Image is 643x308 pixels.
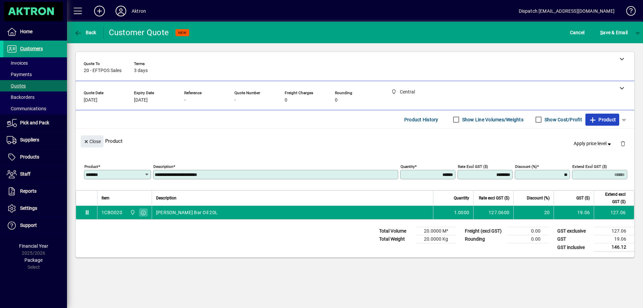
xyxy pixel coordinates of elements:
[3,91,67,103] a: Backorders
[20,154,39,160] span: Products
[134,98,148,103] span: [DATE]
[416,227,456,235] td: 20.0000 M³
[519,6,615,16] div: Dispatch [EMAIL_ADDRESS][DOMAIN_NAME]
[3,23,67,40] a: Home
[3,80,67,91] a: Quotes
[570,27,585,38] span: Cancel
[3,149,67,166] a: Products
[3,166,67,183] a: Staff
[156,209,218,216] span: [PERSON_NAME] Bar Oil 20L
[401,164,415,169] mat-label: Quantity
[234,98,236,103] span: -
[7,95,34,100] span: Backorders
[454,194,469,202] span: Quantity
[594,206,634,219] td: 127.06
[527,194,550,202] span: Discount (%)
[20,137,39,142] span: Suppliers
[594,235,634,243] td: 19.06
[89,5,110,17] button: Add
[3,200,67,217] a: Settings
[7,60,28,66] span: Invoices
[76,129,634,153] div: Product
[3,217,67,234] a: Support
[461,116,523,123] label: Show Line Volumes/Weights
[20,171,30,177] span: Staff
[335,98,338,103] span: 0
[515,164,537,169] mat-label: Discount (%)
[458,164,488,169] mat-label: Rate excl GST ($)
[110,5,132,17] button: Profile
[508,235,549,243] td: 0.00
[478,209,509,216] div: 127.0600
[134,68,148,73] span: 3 days
[156,194,176,202] span: Description
[513,206,554,219] td: 20
[20,223,37,228] span: Support
[589,114,616,125] span: Product
[3,132,67,148] a: Suppliers
[79,138,105,144] app-page-header-button: Close
[132,6,146,16] div: Aktron
[594,227,634,235] td: 127.06
[376,227,416,235] td: Total Volume
[594,243,634,252] td: 146.12
[554,243,594,252] td: GST inclusive
[19,243,48,249] span: Financial Year
[101,194,110,202] span: Item
[285,98,287,103] span: 0
[7,106,46,111] span: Communications
[597,26,631,39] button: Save & Email
[20,29,32,34] span: Home
[598,191,626,205] span: Extend excl GST ($)
[67,26,104,39] app-page-header-button: Back
[543,116,582,123] label: Show Cost/Profit
[178,30,187,35] span: NEW
[615,140,631,146] app-page-header-button: Delete
[3,103,67,114] a: Communications
[81,135,103,147] button: Close
[84,98,97,103] span: [DATE]
[461,235,508,243] td: Rounding
[461,227,508,235] td: Freight (excl GST)
[600,27,628,38] span: ave & Email
[621,1,635,23] a: Knowledge Base
[576,194,590,202] span: GST ($)
[20,188,37,194] span: Reports
[554,206,594,219] td: 19.06
[84,164,98,169] mat-label: Product
[376,235,416,243] td: Total Weight
[571,138,615,150] button: Apply price level
[615,135,631,151] button: Delete
[20,120,49,125] span: Pick and Pack
[554,227,594,235] td: GST exclusive
[600,30,603,35] span: S
[404,114,438,125] span: Product History
[416,235,456,243] td: 20.0000 Kg
[479,194,509,202] span: Rate excl GST ($)
[109,27,169,38] div: Customer Quote
[402,114,441,126] button: Product History
[7,83,26,88] span: Quotes
[153,164,173,169] mat-label: Description
[184,98,186,103] span: -
[3,183,67,200] a: Reports
[72,26,98,39] button: Back
[3,69,67,80] a: Payments
[574,140,613,147] span: Apply price level
[20,46,43,51] span: Customers
[128,209,136,216] span: Central
[508,227,549,235] td: 0.00
[84,68,122,73] span: 20 - EFTPOS Sales
[554,235,594,243] td: GST
[83,136,101,147] span: Close
[572,164,607,169] mat-label: Extend excl GST ($)
[585,114,619,126] button: Product
[454,209,470,216] span: 1.0000
[74,30,96,35] span: Back
[568,26,586,39] button: Cancel
[7,72,32,77] span: Payments
[3,115,67,131] a: Pick and Pack
[24,257,43,263] span: Package
[20,205,37,211] span: Settings
[101,209,122,216] div: 1CBO020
